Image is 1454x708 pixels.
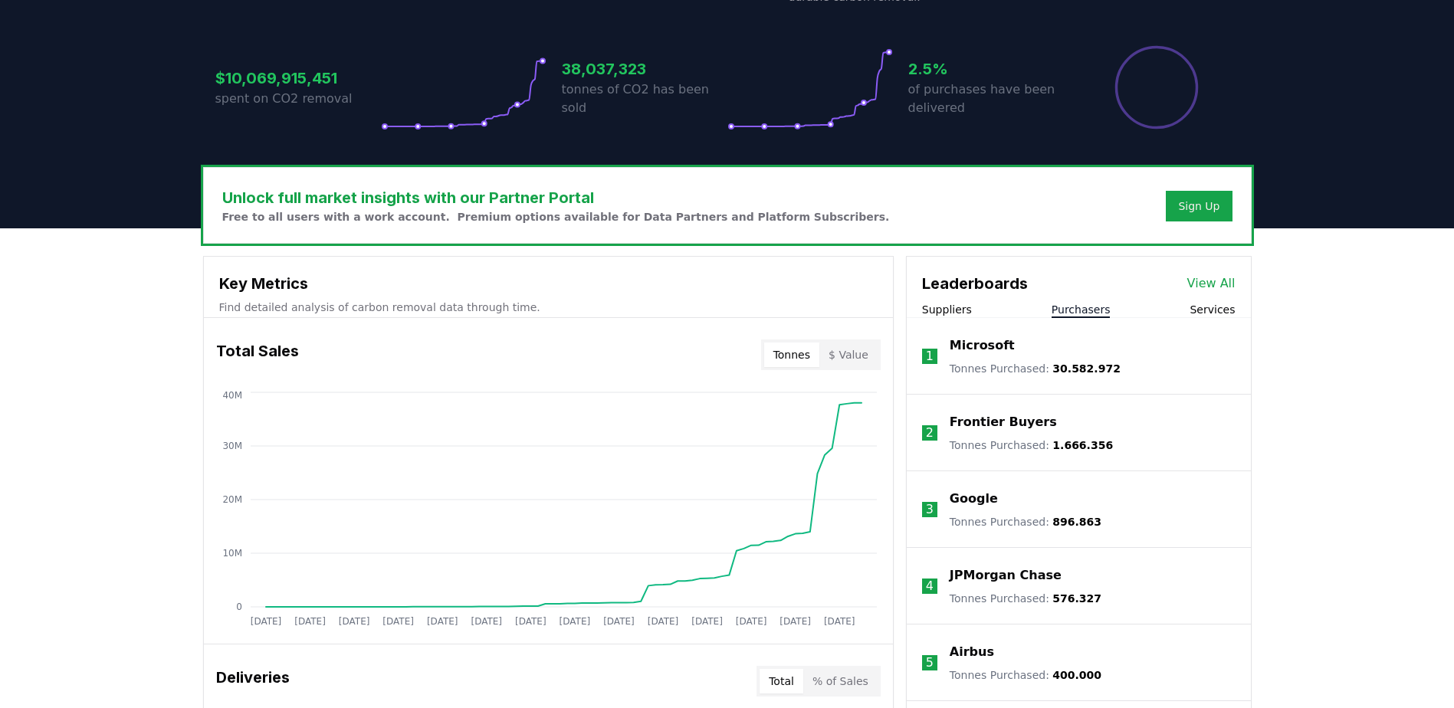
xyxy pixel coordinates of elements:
tspan: [DATE] [382,616,414,627]
p: 5 [926,654,934,672]
p: tonnes of CO2 has been sold [562,80,727,117]
a: Google [950,490,998,508]
button: Tonnes [764,343,819,367]
h3: Key Metrics [219,272,878,295]
tspan: [DATE] [780,616,811,627]
button: % of Sales [803,669,878,693]
button: Total [760,669,803,693]
button: Purchasers [1052,302,1111,317]
tspan: 10M [222,548,242,559]
tspan: [DATE] [735,616,766,627]
p: Tonnes Purchased : [950,514,1101,529]
tspan: [DATE] [426,616,458,627]
span: 1.666.356 [1052,439,1113,451]
p: 1 [926,347,934,365]
tspan: 20M [222,494,242,505]
tspan: [DATE] [603,616,635,627]
p: 3 [926,500,934,519]
h3: Leaderboards [922,272,1028,295]
h3: Deliveries [216,666,290,697]
h3: 2.5% [908,57,1074,80]
button: $ Value [819,343,878,367]
div: Percentage of sales delivered [1114,44,1200,130]
h3: Total Sales [216,339,299,370]
button: Suppliers [922,302,972,317]
tspan: [DATE] [647,616,678,627]
p: Tonnes Purchased : [950,361,1121,376]
p: of purchases have been delivered [908,80,1074,117]
tspan: [DATE] [471,616,502,627]
tspan: [DATE] [823,616,855,627]
p: 2 [926,424,934,442]
tspan: [DATE] [338,616,369,627]
span: 896.863 [1052,516,1101,528]
a: Frontier Buyers [950,413,1057,431]
button: Sign Up [1166,191,1232,221]
tspan: [DATE] [559,616,590,627]
h3: Unlock full market insights with our Partner Portal [222,186,890,209]
h3: $10,069,915,451 [215,67,381,90]
tspan: 30M [222,441,242,451]
tspan: 40M [222,390,242,401]
p: Find detailed analysis of carbon removal data through time. [219,300,878,315]
p: spent on CO2 removal [215,90,381,108]
a: Sign Up [1178,198,1219,214]
tspan: 0 [236,601,242,612]
p: 4 [926,577,934,595]
tspan: [DATE] [691,616,723,627]
a: View All [1187,274,1236,293]
p: Tonnes Purchased : [950,591,1101,606]
tspan: [DATE] [294,616,326,627]
tspan: [DATE] [515,616,546,627]
a: Airbus [950,643,994,661]
span: 30.582.972 [1052,362,1121,375]
a: Microsoft [950,336,1015,355]
p: Tonnes Purchased : [950,667,1101,683]
span: 400.000 [1052,669,1101,681]
span: 576.327 [1052,592,1101,605]
p: Tonnes Purchased : [950,438,1113,453]
h3: 38,037,323 [562,57,727,80]
a: JPMorgan Chase [950,566,1062,585]
p: Free to all users with a work account. Premium options available for Data Partners and Platform S... [222,209,890,225]
tspan: [DATE] [250,616,281,627]
button: Services [1190,302,1235,317]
